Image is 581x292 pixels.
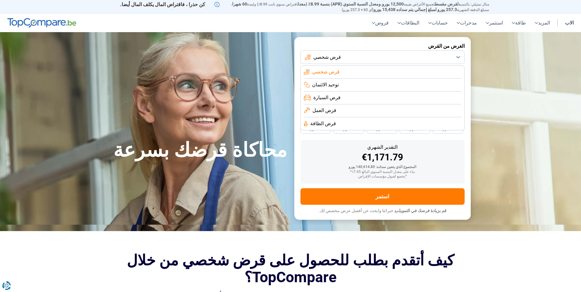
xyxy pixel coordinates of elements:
span: 60 شهرا [232,2,247,6]
div: *يخضع لقبول مؤسسات الإقراض [305,174,460,179]
span: قرض السيارة [313,94,341,101]
a: البطاقات [392,14,423,32]
div: €1,171.79 [305,153,460,162]
span: لقرض مقسط [435,2,458,6]
h1: محاكاة قرضك بسرعة [111,139,287,162]
span: توحيد الائتمان [312,81,339,88]
div: بناء على معدل النسبة السنوي البالغ 7.45٪* [305,170,460,174]
span: قرض العمل [312,107,336,114]
span: 48 شهرا [309,127,322,131]
button: قرض شخصي [300,51,465,64]
h2: كيف أتقدم بطلب للحصول على قرض شخصي من خلال TopCompare؟ [92,252,489,286]
img: TopCompare [7,18,76,28]
div: المجموع الذي يتعين سداده: 140,614.80 يورو [305,165,460,169]
a: قروض [367,14,392,32]
a: الاب [561,14,577,32]
button: استمر [300,188,465,205]
span: قم بزيادة فرصك في التمويل [399,208,447,213]
span: قرض الطاقة [310,120,336,127]
span: 30 شهرا [409,127,422,131]
span: 257.3 يورو [437,7,457,12]
a: حسابات [423,14,451,32]
span: 42 شهرا [342,127,355,131]
div: التقدير الشهري [305,145,460,150]
span: 12,500 يورو [382,2,404,6]
span: 24 شهرا [442,127,455,131]
label: الغرض من القرض [300,43,465,49]
a: طاقة [507,14,530,32]
a: استثمر [481,14,507,32]
span: ومعدل النسبة السنوي (APR) بنسبة 8.99٪ [308,2,381,6]
a: مدخرات [451,14,481,32]
span: 36 شهرا [375,127,388,131]
p: كن حذرا ، فاقتراض المال يكلف المال أيضا. [92,2,220,7]
span: لمبلغ إجمالي يتم سداده 15,438 يورو [374,7,436,12]
span: قرض شخصي [312,69,340,75]
p: مثال تمثيلي: بالنسبة لجميع الأغراض بقيمة ، اقتراض سنوي ثابت 8.99٪) ولمدة ، ستبلغ الدفعة الشهرية (... [227,2,489,13]
span: قرض شخصي [313,54,341,61]
p: مع خبرائنا وابحث عن أفضل عرض مخصص لك. [300,208,465,214]
a: المزيد [530,14,554,32]
span: (معدل [298,2,307,6]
